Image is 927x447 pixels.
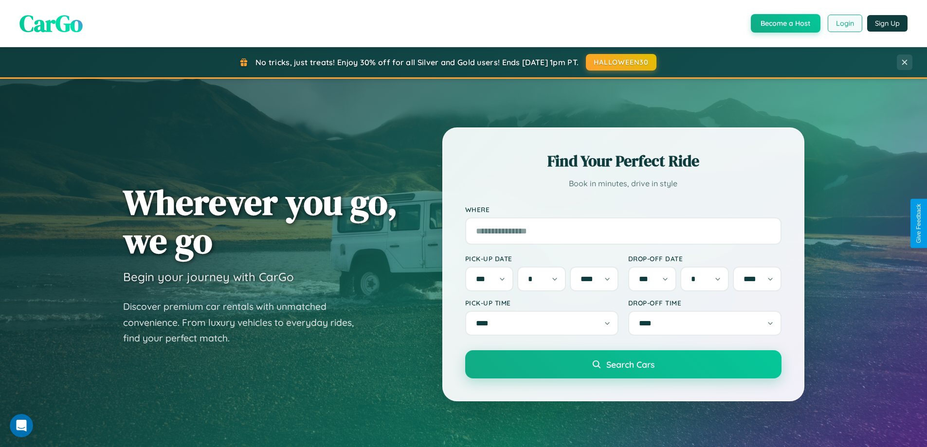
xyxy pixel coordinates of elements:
[465,177,782,191] p: Book in minutes, drive in style
[867,15,908,32] button: Sign Up
[751,14,820,33] button: Become a Host
[465,299,618,307] label: Pick-up Time
[123,269,294,284] h3: Begin your journey with CarGo
[19,7,83,39] span: CarGo
[465,254,618,263] label: Pick-up Date
[628,299,782,307] label: Drop-off Time
[255,57,579,67] span: No tricks, just treats! Enjoy 30% off for all Silver and Gold users! Ends [DATE] 1pm PT.
[123,299,366,346] p: Discover premium car rentals with unmatched convenience. From luxury vehicles to everyday rides, ...
[465,150,782,172] h2: Find Your Perfect Ride
[828,15,862,32] button: Login
[465,350,782,378] button: Search Cars
[606,359,654,370] span: Search Cars
[915,204,922,243] div: Give Feedback
[628,254,782,263] label: Drop-off Date
[586,54,656,71] button: HALLOWEEN30
[10,414,33,437] iframe: Intercom live chat
[123,183,398,260] h1: Wherever you go, we go
[465,205,782,214] label: Where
